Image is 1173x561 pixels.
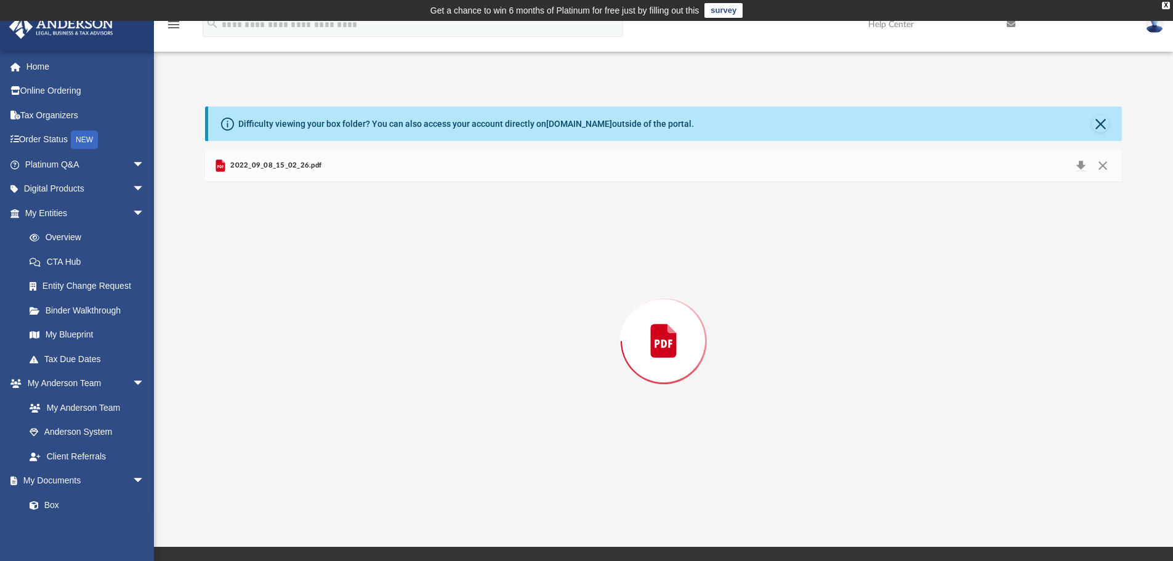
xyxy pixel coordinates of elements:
[9,469,157,493] a: My Documentsarrow_drop_down
[17,298,163,323] a: Binder Walkthrough
[206,17,219,30] i: search
[132,371,157,397] span: arrow_drop_down
[17,493,151,517] a: Box
[546,119,612,129] a: [DOMAIN_NAME]
[430,3,699,18] div: Get a chance to win 6 months of Platinum for free just by filling out this
[1092,115,1109,132] button: Close
[1070,157,1092,174] button: Download
[9,79,163,103] a: Online Ordering
[17,249,163,274] a: CTA Hub
[17,444,157,469] a: Client Referrals
[17,420,157,445] a: Anderson System
[205,150,1123,500] div: Preview
[166,17,181,32] i: menu
[9,54,163,79] a: Home
[704,3,743,18] a: survey
[9,177,163,201] a: Digital Productsarrow_drop_down
[1092,157,1114,174] button: Close
[17,347,163,371] a: Tax Due Dates
[132,201,157,226] span: arrow_drop_down
[71,131,98,149] div: NEW
[17,225,163,250] a: Overview
[6,15,117,39] img: Anderson Advisors Platinum Portal
[17,274,163,299] a: Entity Change Request
[132,177,157,202] span: arrow_drop_down
[166,23,181,32] a: menu
[238,118,694,131] div: Difficulty viewing your box folder? You can also access your account directly on outside of the p...
[9,152,163,177] a: Platinum Q&Aarrow_drop_down
[1145,15,1164,33] img: User Pic
[17,517,157,542] a: Meeting Minutes
[9,371,157,396] a: My Anderson Teamarrow_drop_down
[17,395,151,420] a: My Anderson Team
[228,160,321,171] span: 2022_09_08_15_02_26.pdf
[132,152,157,177] span: arrow_drop_down
[9,103,163,127] a: Tax Organizers
[1162,2,1170,9] div: close
[17,323,157,347] a: My Blueprint
[9,201,163,225] a: My Entitiesarrow_drop_down
[9,127,163,153] a: Order StatusNEW
[132,469,157,494] span: arrow_drop_down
